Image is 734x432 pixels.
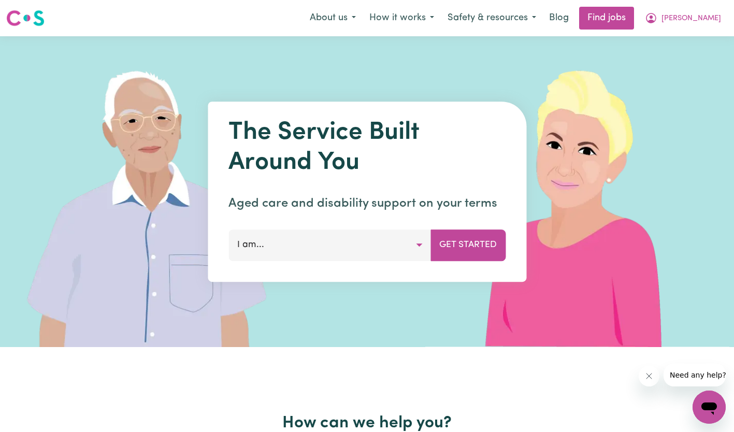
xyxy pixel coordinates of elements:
button: Get Started [430,229,506,261]
button: About us [303,7,363,29]
button: I am... [228,229,431,261]
p: Aged care and disability support on your terms [228,194,506,213]
h1: The Service Built Around You [228,118,506,178]
iframe: Close message [639,366,659,386]
button: My Account [638,7,728,29]
a: Find jobs [579,7,634,30]
span: [PERSON_NAME] [661,13,721,24]
a: Blog [543,7,575,30]
iframe: Button to launch messaging window [693,391,726,424]
button: How it works [363,7,441,29]
img: Careseekers logo [6,9,45,27]
iframe: Message from company [664,364,726,386]
a: Careseekers logo [6,6,45,30]
span: Need any help? [6,7,63,16]
button: Safety & resources [441,7,543,29]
